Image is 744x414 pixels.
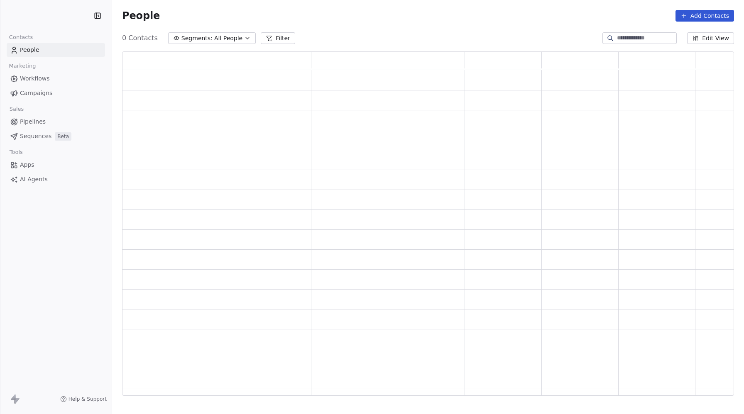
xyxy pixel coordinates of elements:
[20,74,50,83] span: Workflows
[6,103,27,115] span: Sales
[20,175,48,184] span: AI Agents
[69,396,107,402] span: Help & Support
[7,86,105,100] a: Campaigns
[687,32,734,44] button: Edit View
[5,31,37,44] span: Contacts
[20,132,51,141] span: Sequences
[7,158,105,172] a: Apps
[20,161,34,169] span: Apps
[675,10,734,22] button: Add Contacts
[214,34,242,43] span: All People
[7,129,105,143] a: SequencesBeta
[7,43,105,57] a: People
[5,60,39,72] span: Marketing
[20,89,52,97] span: Campaigns
[7,173,105,186] a: AI Agents
[181,34,213,43] span: Segments:
[261,32,295,44] button: Filter
[122,33,158,43] span: 0 Contacts
[55,132,71,141] span: Beta
[20,117,46,126] span: Pipelines
[7,72,105,85] a: Workflows
[7,115,105,129] a: Pipelines
[122,10,160,22] span: People
[6,146,26,158] span: Tools
[60,396,107,402] a: Help & Support
[20,46,39,54] span: People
